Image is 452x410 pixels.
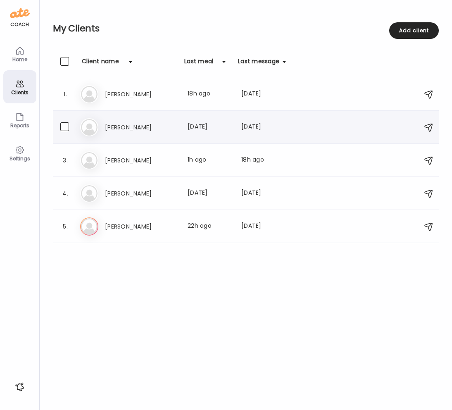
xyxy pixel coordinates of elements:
div: Client name [82,57,119,70]
h3: [PERSON_NAME] [105,89,178,99]
div: 3. [60,155,70,165]
div: [DATE] [241,122,286,132]
div: Settings [5,156,35,161]
h3: [PERSON_NAME] [105,155,178,165]
div: 5. [60,222,70,231]
h3: [PERSON_NAME] [105,222,178,231]
div: Home [5,57,35,62]
div: [DATE] [188,188,231,198]
h3: [PERSON_NAME] [105,122,178,132]
h2: My Clients [53,22,439,35]
div: 1h ago [188,155,231,165]
div: 22h ago [188,222,231,231]
div: 1. [60,89,70,99]
div: 4. [60,188,70,198]
div: 18h ago [241,155,286,165]
div: Last message [238,57,279,70]
div: [DATE] [241,89,286,99]
div: [DATE] [241,222,286,231]
img: ate [10,7,30,20]
div: 18h ago [188,89,231,99]
div: Last meal [184,57,213,70]
div: Reports [5,123,35,128]
div: coach [10,21,29,28]
div: [DATE] [241,188,286,198]
div: [DATE] [188,122,231,132]
div: Clients [5,90,35,95]
h3: [PERSON_NAME] [105,188,178,198]
div: Add client [389,22,439,39]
